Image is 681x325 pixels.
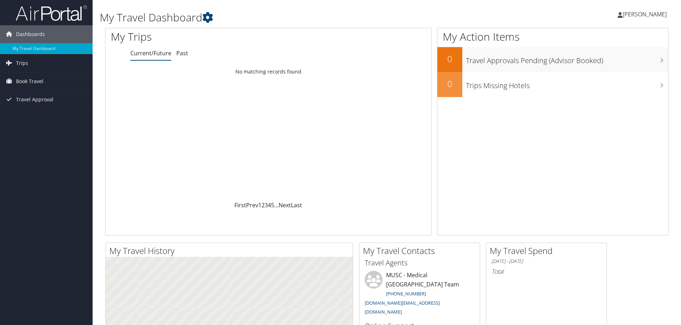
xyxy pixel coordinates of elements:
a: 3 [265,201,268,209]
a: [PHONE_NUMBER] [386,290,426,297]
span: Dashboards [16,25,45,43]
h6: [DATE] - [DATE] [492,258,601,265]
a: [DOMAIN_NAME][EMAIL_ADDRESS][DOMAIN_NAME] [365,300,440,315]
h2: My Travel Spend [490,245,607,257]
a: [PERSON_NAME] [618,4,674,25]
span: Trips [16,54,28,72]
a: 2 [261,201,265,209]
td: No matching records found [105,65,431,78]
h6: Total [492,268,601,275]
a: Past [176,49,188,57]
h1: My Action Items [437,29,668,44]
a: Prev [246,201,258,209]
a: 5 [271,201,274,209]
a: Last [291,201,302,209]
span: … [274,201,279,209]
h2: My Travel History [109,245,353,257]
a: First [234,201,246,209]
a: Current/Future [130,49,171,57]
a: 4 [268,201,271,209]
h2: 0 [437,78,462,90]
span: [PERSON_NAME] [623,10,667,18]
span: Travel Approval [16,91,53,108]
a: 0Trips Missing Hotels [437,72,668,97]
span: Book Travel [16,72,43,90]
h3: Trips Missing Hotels [466,77,668,91]
img: airportal-logo.png [16,5,87,21]
h2: My Travel Contacts [363,245,480,257]
h3: Travel Agents [365,258,474,268]
a: 0Travel Approvals Pending (Advisor Booked) [437,47,668,72]
h2: 0 [437,53,462,65]
h1: My Trips [111,29,290,44]
a: Next [279,201,291,209]
li: MUSC - Medical [GEOGRAPHIC_DATA] Team [361,271,478,318]
h1: My Travel Dashboard [100,10,483,25]
a: 1 [258,201,261,209]
h3: Travel Approvals Pending (Advisor Booked) [466,52,668,66]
